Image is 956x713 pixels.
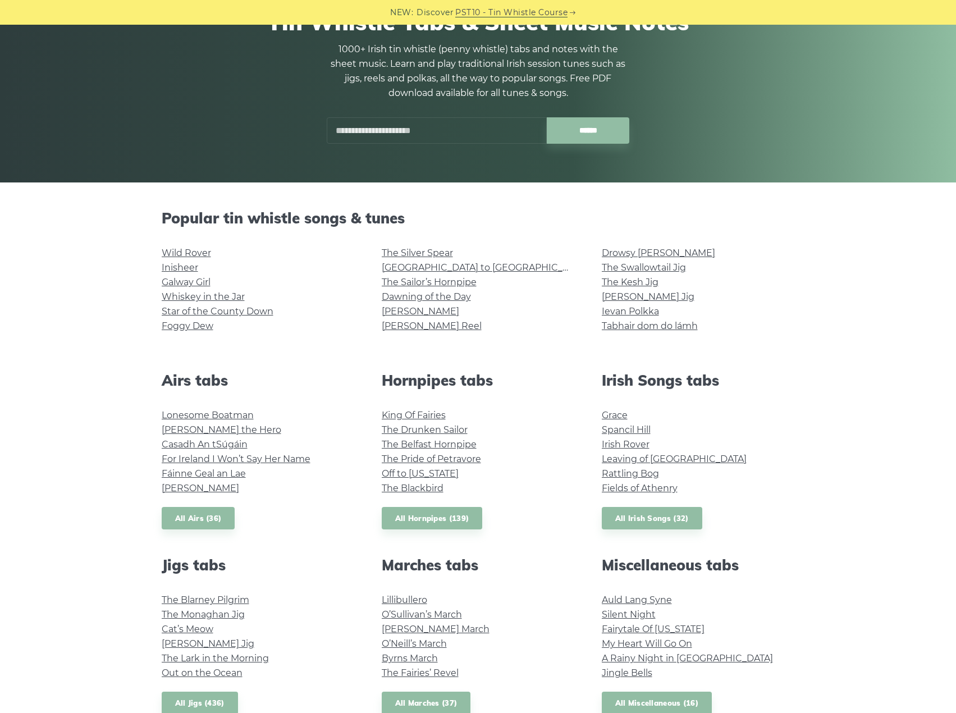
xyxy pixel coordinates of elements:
[382,556,575,574] h2: Marches tabs
[602,454,747,464] a: Leaving of [GEOGRAPHIC_DATA]
[162,668,243,678] a: Out on the Ocean
[382,638,447,649] a: O’Neill’s March
[162,609,245,620] a: The Monaghan Jig
[162,507,235,530] a: All Airs (36)
[455,6,568,19] a: PST10 - Tin Whistle Course
[162,638,254,649] a: [PERSON_NAME] Jig
[602,638,692,649] a: My Heart Will Go On
[162,439,248,450] a: Casadh An tSúgáin
[602,248,715,258] a: Drowsy [PERSON_NAME]
[382,424,468,435] a: The Drunken Sailor
[382,595,427,605] a: Lillibullero
[162,262,198,273] a: Inisheer
[382,248,453,258] a: The Silver Spear
[602,483,678,493] a: Fields of Athenry
[602,556,795,574] h2: Miscellaneous tabs
[162,653,269,664] a: The Lark in the Morning
[382,668,459,678] a: The Fairies’ Revel
[162,424,281,435] a: [PERSON_NAME] the Hero
[162,277,211,287] a: Galway Girl
[382,468,459,479] a: Off to [US_STATE]
[382,306,459,317] a: [PERSON_NAME]
[162,595,249,605] a: The Blarney Pilgrim
[382,372,575,389] h2: Hornpipes tabs
[382,277,477,287] a: The Sailor’s Hornpipe
[602,306,659,317] a: Ievan Polkka
[382,653,438,664] a: Byrns March
[602,624,705,634] a: Fairytale Of [US_STATE]
[602,653,773,664] a: A Rainy Night in [GEOGRAPHIC_DATA]
[602,262,686,273] a: The Swallowtail Jig
[382,507,483,530] a: All Hornpipes (139)
[602,277,658,287] a: The Kesh Jig
[162,306,273,317] a: Star of the County Down
[162,468,246,479] a: Fáinne Geal an Lae
[162,410,254,421] a: Lonesome Boatman
[162,8,795,35] h1: Tin Whistle Tabs & Sheet Music Notes
[602,668,652,678] a: Jingle Bells
[382,454,481,464] a: The Pride of Petravore
[162,483,239,493] a: [PERSON_NAME]
[162,624,213,634] a: Cat’s Meow
[602,609,656,620] a: Silent Night
[602,424,651,435] a: Spancil Hill
[162,556,355,574] h2: Jigs tabs
[602,372,795,389] h2: Irish Songs tabs
[162,291,245,302] a: Whiskey in the Jar
[382,624,490,634] a: [PERSON_NAME] March
[382,321,482,331] a: [PERSON_NAME] Reel
[382,410,446,421] a: King Of Fairies
[382,439,477,450] a: The Belfast Hornpipe
[602,410,628,421] a: Grace
[162,248,211,258] a: Wild Rover
[162,321,213,331] a: Foggy Dew
[602,321,698,331] a: Tabhair dom do lámh
[327,42,630,100] p: 1000+ Irish tin whistle (penny whistle) tabs and notes with the sheet music. Learn and play tradi...
[602,291,694,302] a: [PERSON_NAME] Jig
[382,262,589,273] a: [GEOGRAPHIC_DATA] to [GEOGRAPHIC_DATA]
[162,209,795,227] h2: Popular tin whistle songs & tunes
[382,609,462,620] a: O’Sullivan’s March
[162,372,355,389] h2: Airs tabs
[602,595,672,605] a: Auld Lang Syne
[382,291,471,302] a: Dawning of the Day
[602,507,702,530] a: All Irish Songs (32)
[602,468,659,479] a: Rattling Bog
[602,439,649,450] a: Irish Rover
[417,6,454,19] span: Discover
[382,483,443,493] a: The Blackbird
[390,6,413,19] span: NEW:
[162,454,310,464] a: For Ireland I Won’t Say Her Name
